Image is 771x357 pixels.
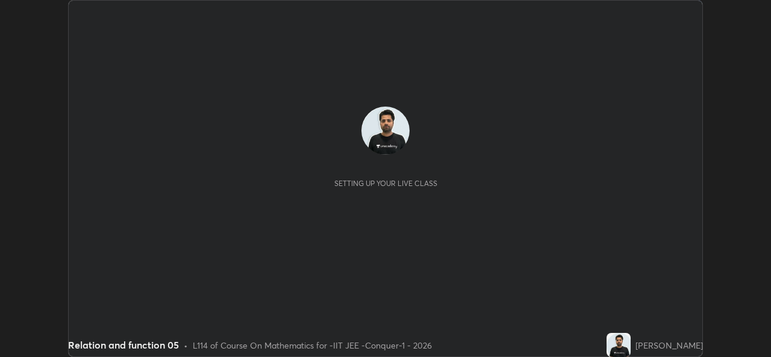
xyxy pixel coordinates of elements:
div: Relation and function 05 [68,338,179,352]
div: Setting up your live class [334,179,437,188]
div: [PERSON_NAME] [635,339,703,352]
img: d48540decc314834be1d57de48c05c47.jpg [361,107,410,155]
div: • [184,339,188,352]
div: L114 of Course On Mathematics for -IIT JEE -Conquer-1 - 2026 [193,339,432,352]
img: d48540decc314834be1d57de48c05c47.jpg [607,333,631,357]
